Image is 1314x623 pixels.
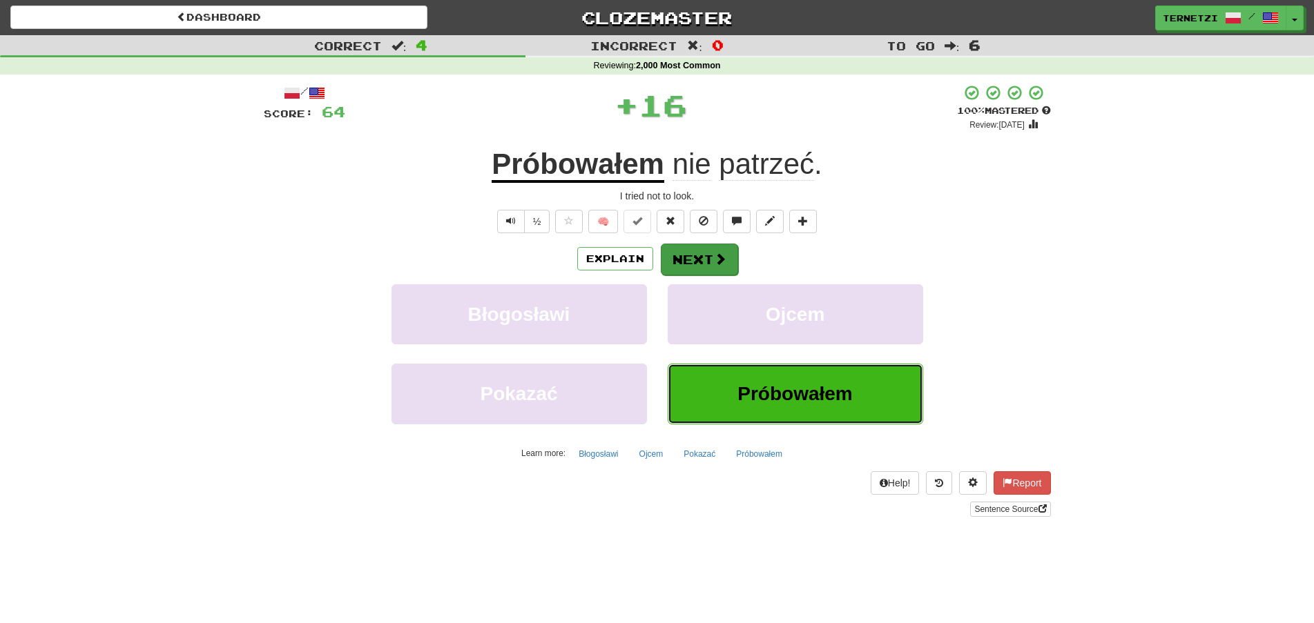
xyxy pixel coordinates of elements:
[588,210,618,233] button: 🧠
[264,84,345,101] div: /
[969,120,1025,130] small: Review: [DATE]
[887,39,935,52] span: To go
[571,444,626,464] button: Błogosławi
[1155,6,1286,30] a: ternetzi /
[728,444,790,464] button: Próbowałem
[521,448,566,458] small: Learn more:
[969,37,980,53] span: 6
[657,210,684,233] button: Reset to 0% Mastered (alt+r)
[264,189,1051,203] div: I tried not to look.
[719,148,814,181] span: patrzeć
[392,284,647,344] button: Błogosławi
[494,210,550,233] div: Text-to-speech controls
[668,364,923,424] button: Próbowałem
[766,304,825,325] span: Ojcem
[945,40,960,52] span: :
[555,210,583,233] button: Favorite sentence (alt+f)
[712,37,724,53] span: 0
[322,103,345,120] span: 64
[636,61,720,70] strong: 2,000 Most Common
[668,284,923,344] button: Ojcem
[994,471,1050,495] button: Report
[926,471,952,495] button: Round history (alt+y)
[314,39,382,52] span: Correct
[10,6,427,29] a: Dashboard
[264,108,313,119] span: Score:
[632,444,671,464] button: Ojcem
[957,105,1051,117] div: Mastered
[723,210,751,233] button: Discuss sentence (alt+u)
[624,210,651,233] button: Set this sentence to 100% Mastered (alt+m)
[392,364,647,424] button: Pokazać
[664,148,822,181] span: .
[524,210,550,233] button: ½
[497,210,525,233] button: Play sentence audio (ctl+space)
[480,383,557,404] span: Pokazać
[392,40,407,52] span: :
[590,39,677,52] span: Incorrect
[687,40,702,52] span: :
[615,84,639,126] span: +
[1248,11,1255,21] span: /
[970,502,1050,517] a: Sentence Source
[871,471,920,495] button: Help!
[468,304,570,325] span: Błogosławi
[789,210,817,233] button: Add to collection (alt+a)
[639,88,687,122] span: 16
[577,247,653,270] button: Explain
[756,210,784,233] button: Edit sentence (alt+d)
[1163,12,1218,24] span: ternetzi
[448,6,865,30] a: Clozemaster
[737,383,852,404] span: Próbowałem
[957,105,985,116] span: 100 %
[690,210,717,233] button: Ignore sentence (alt+i)
[673,148,711,181] span: nie
[416,37,427,53] span: 4
[492,148,664,183] u: Próbowałem
[661,244,738,275] button: Next
[676,444,723,464] button: Pokazać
